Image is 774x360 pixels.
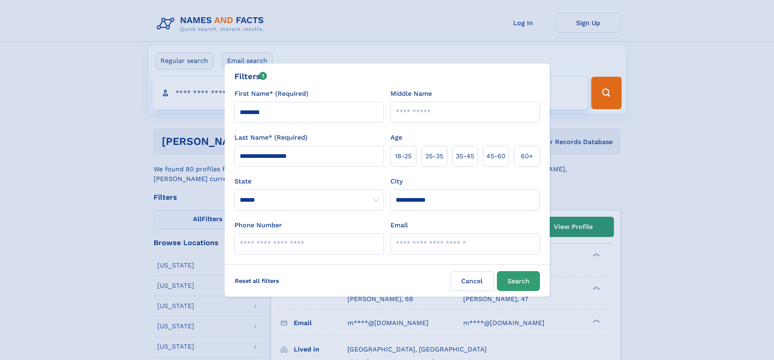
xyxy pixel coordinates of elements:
[390,220,408,230] label: Email
[390,89,432,99] label: Middle Name
[456,151,474,161] span: 35‑45
[230,271,284,291] label: Reset all filters
[390,133,402,142] label: Age
[425,151,443,161] span: 25‑35
[451,271,494,291] label: Cancel
[497,271,540,291] button: Search
[234,70,267,82] div: Filters
[234,220,282,230] label: Phone Number
[521,151,533,161] span: 60+
[390,177,403,186] label: City
[486,151,505,161] span: 45‑60
[234,133,308,142] label: Last Name* (Required)
[395,151,412,161] span: 18‑25
[234,177,384,186] label: State
[234,89,308,99] label: First Name* (Required)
